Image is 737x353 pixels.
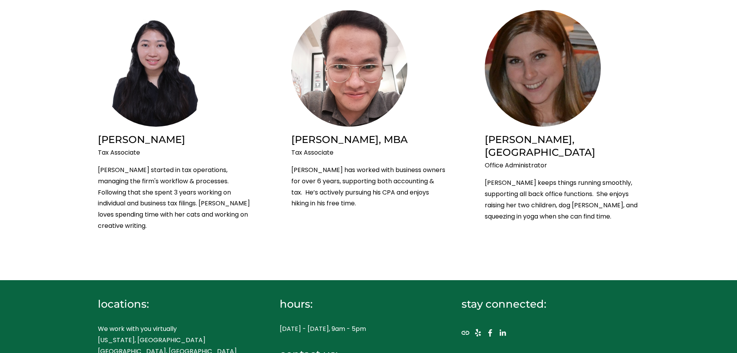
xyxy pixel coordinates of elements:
[291,133,446,146] h2: [PERSON_NAME], MBA
[485,133,640,159] h2: [PERSON_NAME], [GEOGRAPHIC_DATA]
[98,147,253,158] p: Tax Associate
[485,177,640,222] p: [PERSON_NAME] keeps things running smoothly, supporting all back office functions. She enjoys rai...
[499,329,506,337] a: LinkedIn
[280,297,434,311] h4: hours:
[485,160,640,171] p: Office Administrator
[291,147,446,158] p: Tax Associate
[98,297,253,311] h4: locations:
[474,329,482,337] a: Yelp
[486,329,494,337] a: Facebook
[462,329,469,337] a: URL
[462,297,616,311] h4: stay connected:
[98,133,253,146] h2: [PERSON_NAME]
[291,165,446,209] p: [PERSON_NAME] has worked with business owners for over 6 years, supporting both accounting & tax....
[98,165,253,232] p: [PERSON_NAME] started in tax operations, managing the firm's workflow & processes. Following that...
[280,324,434,335] p: [DATE] - [DATE], 9am - 5pm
